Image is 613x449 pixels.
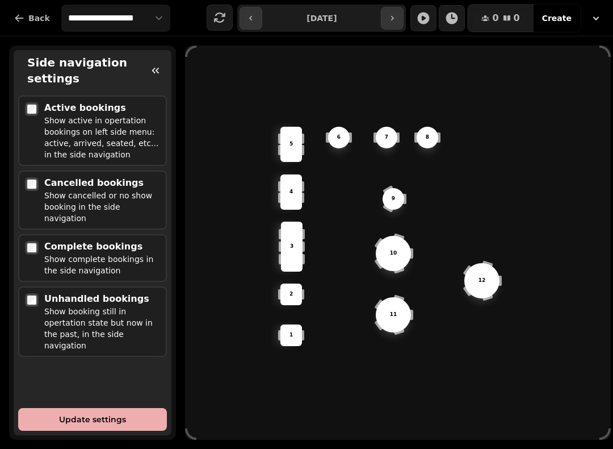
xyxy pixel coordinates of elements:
[289,331,293,339] p: 1
[44,240,161,253] div: Complete bookings
[44,190,161,224] div: Show cancelled or no show booking in the side navigation
[44,176,161,190] div: Cancelled bookings
[385,134,388,142] p: 7
[28,14,50,22] span: Back
[468,5,533,32] button: 00
[23,55,144,86] h2: Side navigation settings
[514,14,520,23] span: 0
[5,5,59,32] button: Back
[44,306,161,351] div: Show booking still in opertation state but now in the past, in the side navigation
[533,5,581,32] button: Create
[426,134,429,142] p: 8
[390,250,397,257] p: 10
[44,101,161,115] div: Active bookings
[542,14,572,22] span: Create
[478,277,486,285] p: 12
[289,140,293,148] p: 5
[28,415,157,423] span: Update settings
[18,408,167,431] button: Update settings
[390,311,397,319] p: 11
[44,115,161,160] div: Show active in opertation bookings on left side menu: active, arrived, seated, etc... in the side...
[290,243,293,251] p: 3
[337,134,341,142] p: 6
[289,290,293,298] p: 2
[392,195,395,203] p: 9
[44,253,161,276] div: Show complete bookings in the side navigation
[289,188,293,196] p: 4
[44,292,161,306] div: Unhandled bookings
[492,14,498,23] span: 0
